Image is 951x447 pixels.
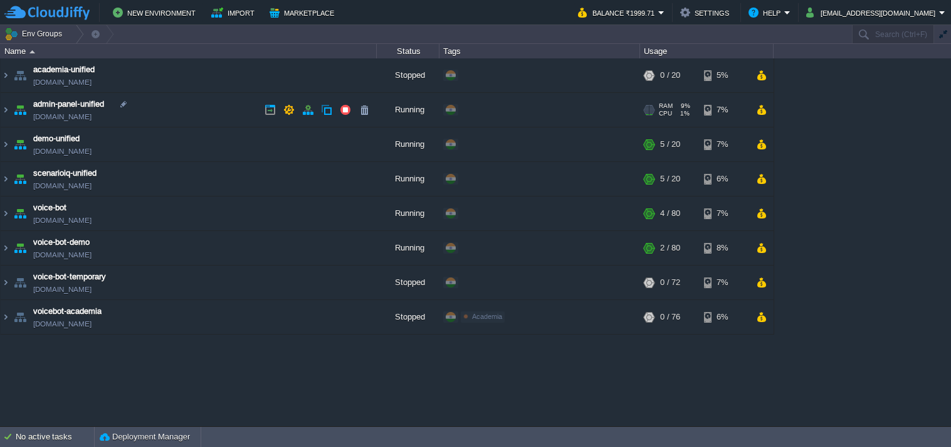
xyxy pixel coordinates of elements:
img: AMDAwAAAACH5BAEAAAAALAAAAAABAAEAAAICRAEAOw== [1,197,11,230]
a: [DOMAIN_NAME] [33,145,92,158]
a: [DOMAIN_NAME] [33,318,92,330]
a: [DOMAIN_NAME] [33,214,92,227]
div: 7% [704,197,745,230]
a: voice-bot-demo [33,236,90,249]
div: 4 / 80 [660,197,680,230]
img: AMDAwAAAACH5BAEAAAAALAAAAAABAAEAAAICRAEAOw== [1,231,11,265]
button: Import [211,5,258,20]
div: 8% [704,231,745,265]
div: Running [377,231,439,265]
img: AMDAwAAAACH5BAEAAAAALAAAAAABAAEAAAICRAEAOw== [11,197,29,230]
div: 6% [704,300,745,334]
div: Stopped [377,300,439,334]
a: voice-bot-temporary [33,271,106,283]
a: scenarioiq-unified [33,167,97,180]
div: Stopped [377,58,439,92]
div: 7% [704,266,745,299]
img: AMDAwAAAACH5BAEAAAAALAAAAAABAAEAAAICRAEAOw== [11,162,29,196]
div: 6% [704,162,745,196]
div: 5% [704,58,745,92]
a: voicebot-academia [33,305,102,318]
img: CloudJiffy [4,5,90,21]
div: 0 / 76 [660,300,680,334]
div: Status [377,44,439,58]
div: Name [1,44,376,58]
div: 2 / 80 [660,231,680,265]
span: 1% [677,110,690,117]
button: Marketplace [270,5,338,20]
div: 5 / 20 [660,162,680,196]
div: Running [377,93,439,127]
img: AMDAwAAAACH5BAEAAAAALAAAAAABAAEAAAICRAEAOw== [29,50,35,53]
button: New Environment [113,5,199,20]
button: Help [749,5,784,20]
img: AMDAwAAAACH5BAEAAAAALAAAAAABAAEAAAICRAEAOw== [11,127,29,161]
a: [DOMAIN_NAME] [33,283,92,296]
div: 7% [704,93,745,127]
img: AMDAwAAAACH5BAEAAAAALAAAAAABAAEAAAICRAEAOw== [1,300,11,334]
div: Stopped [377,266,439,299]
img: AMDAwAAAACH5BAEAAAAALAAAAAABAAEAAAICRAEAOw== [1,58,11,92]
div: Usage [641,44,773,58]
img: AMDAwAAAACH5BAEAAAAALAAAAAABAAEAAAICRAEAOw== [1,93,11,127]
img: AMDAwAAAACH5BAEAAAAALAAAAAABAAEAAAICRAEAOw== [1,162,11,196]
button: [EMAIL_ADDRESS][DOMAIN_NAME] [806,5,939,20]
a: [DOMAIN_NAME] [33,110,92,123]
img: AMDAwAAAACH5BAEAAAAALAAAAAABAAEAAAICRAEAOw== [1,127,11,161]
a: [DOMAIN_NAME] [33,249,92,261]
img: AMDAwAAAACH5BAEAAAAALAAAAAABAAEAAAICRAEAOw== [11,58,29,92]
button: Balance ₹1999.71 [578,5,658,20]
img: AMDAwAAAACH5BAEAAAAALAAAAAABAAEAAAICRAEAOw== [1,266,11,299]
img: AMDAwAAAACH5BAEAAAAALAAAAAABAAEAAAICRAEAOw== [11,266,29,299]
img: AMDAwAAAACH5BAEAAAAALAAAAAABAAEAAAICRAEAOw== [11,93,29,127]
a: voice-bot [33,202,66,214]
a: [DOMAIN_NAME] [33,76,92,89]
img: AMDAwAAAACH5BAEAAAAALAAAAAABAAEAAAICRAEAOw== [11,231,29,265]
div: Tags [440,44,639,58]
div: 0 / 20 [660,58,680,92]
div: 0 / 72 [660,266,680,299]
a: admin-panel-unified [33,98,104,110]
div: Running [377,127,439,161]
img: AMDAwAAAACH5BAEAAAAALAAAAAABAAEAAAICRAEAOw== [11,300,29,334]
span: Academia [472,313,502,320]
span: CPU [659,110,672,117]
div: Running [377,162,439,196]
a: [DOMAIN_NAME] [33,180,92,192]
span: 9% [678,102,690,110]
div: Running [377,197,439,230]
button: Deployment Manager [100,431,190,443]
div: 7% [704,127,745,161]
a: demo-unified [33,132,80,145]
div: No active tasks [16,427,94,447]
div: 5 / 20 [660,127,680,161]
button: Settings [680,5,733,20]
a: academia-unified [33,63,95,76]
span: RAM [659,102,673,110]
button: Env Groups [4,25,66,43]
